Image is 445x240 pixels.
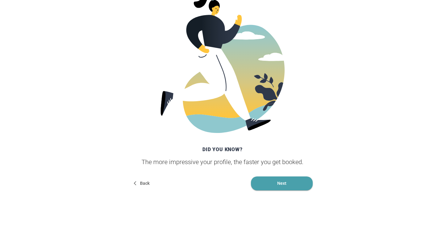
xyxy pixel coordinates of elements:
div: Did you know? [130,143,315,155]
button: Back [132,176,152,190]
div: The more impressive your profile, the faster you get booked. [130,158,315,166]
button: Next [251,176,313,190]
